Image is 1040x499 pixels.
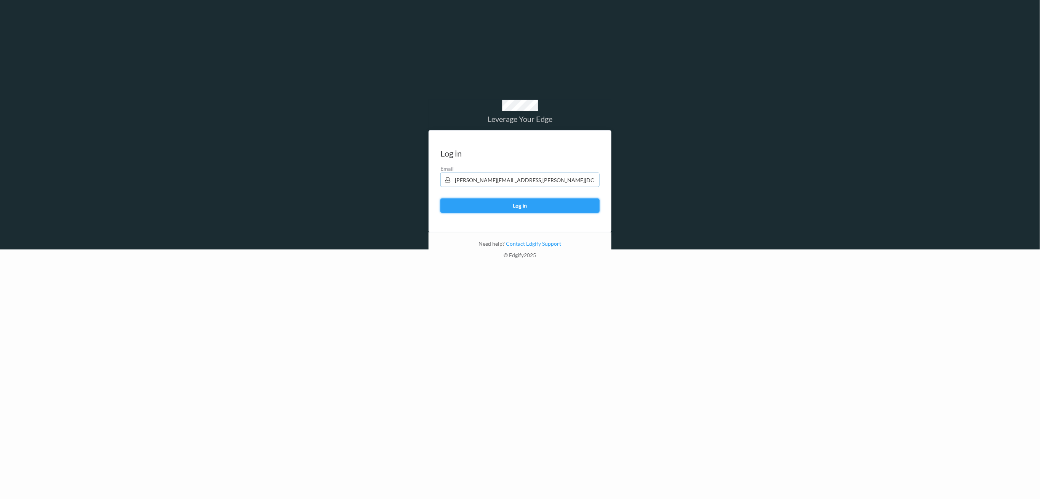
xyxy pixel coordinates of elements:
div: Need help? [429,240,611,251]
div: Log in [440,150,462,157]
label: Email [440,165,600,173]
a: Contact Edgify Support [505,240,562,247]
button: Log in [440,198,600,213]
div: © Edgify 2025 [429,251,611,263]
div: Leverage Your Edge [429,115,611,123]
